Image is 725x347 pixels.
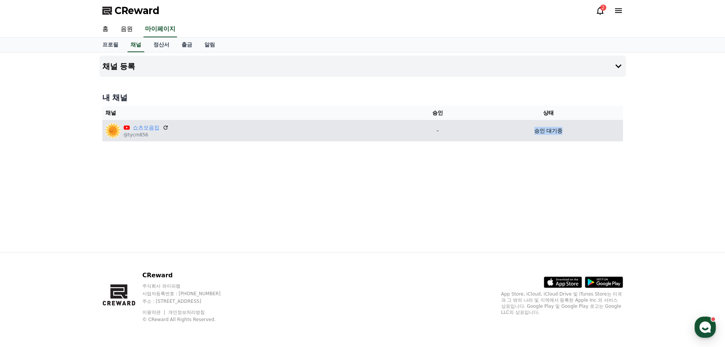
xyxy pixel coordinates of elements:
img: 쇼츠모음집 [105,123,121,138]
a: 음원 [115,21,139,37]
a: 홈 [2,241,50,261]
a: 쇼츠모음집 [133,124,159,132]
p: CReward [142,271,235,280]
p: 사업자등록번호 : [PHONE_NUMBER] [142,291,235,297]
span: 설정 [118,253,127,259]
a: 대화 [50,241,98,261]
a: 2 [596,6,605,15]
a: 설정 [98,241,146,261]
p: @tycm856 [124,132,169,138]
p: 승인 대기중 [534,127,562,135]
p: - [405,127,471,135]
h4: 채널 등록 [102,62,135,70]
a: 알림 [198,38,221,52]
span: 대화 [70,253,79,259]
p: © CReward All Rights Reserved. [142,317,235,323]
a: 출금 [175,38,198,52]
a: 마이페이지 [143,21,177,37]
a: 프로필 [96,38,124,52]
p: 주소 : [STREET_ADDRESS] [142,298,235,304]
th: 승인 [402,106,474,120]
a: 개인정보처리방침 [168,310,205,315]
th: 상태 [474,106,623,120]
p: 주식회사 와이피랩 [142,283,235,289]
h4: 내 채널 [102,92,623,103]
span: 홈 [24,253,29,259]
a: 정산서 [147,38,175,52]
span: CReward [115,5,159,17]
a: 채널 [127,38,144,52]
button: 채널 등록 [99,56,626,77]
th: 채널 [102,106,402,120]
a: CReward [102,5,159,17]
p: App Store, iCloud, iCloud Drive 및 iTunes Store는 미국과 그 밖의 나라 및 지역에서 등록된 Apple Inc.의 서비스 상표입니다. Goo... [501,291,623,315]
div: 2 [600,5,606,11]
a: 이용약관 [142,310,166,315]
a: 홈 [96,21,115,37]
